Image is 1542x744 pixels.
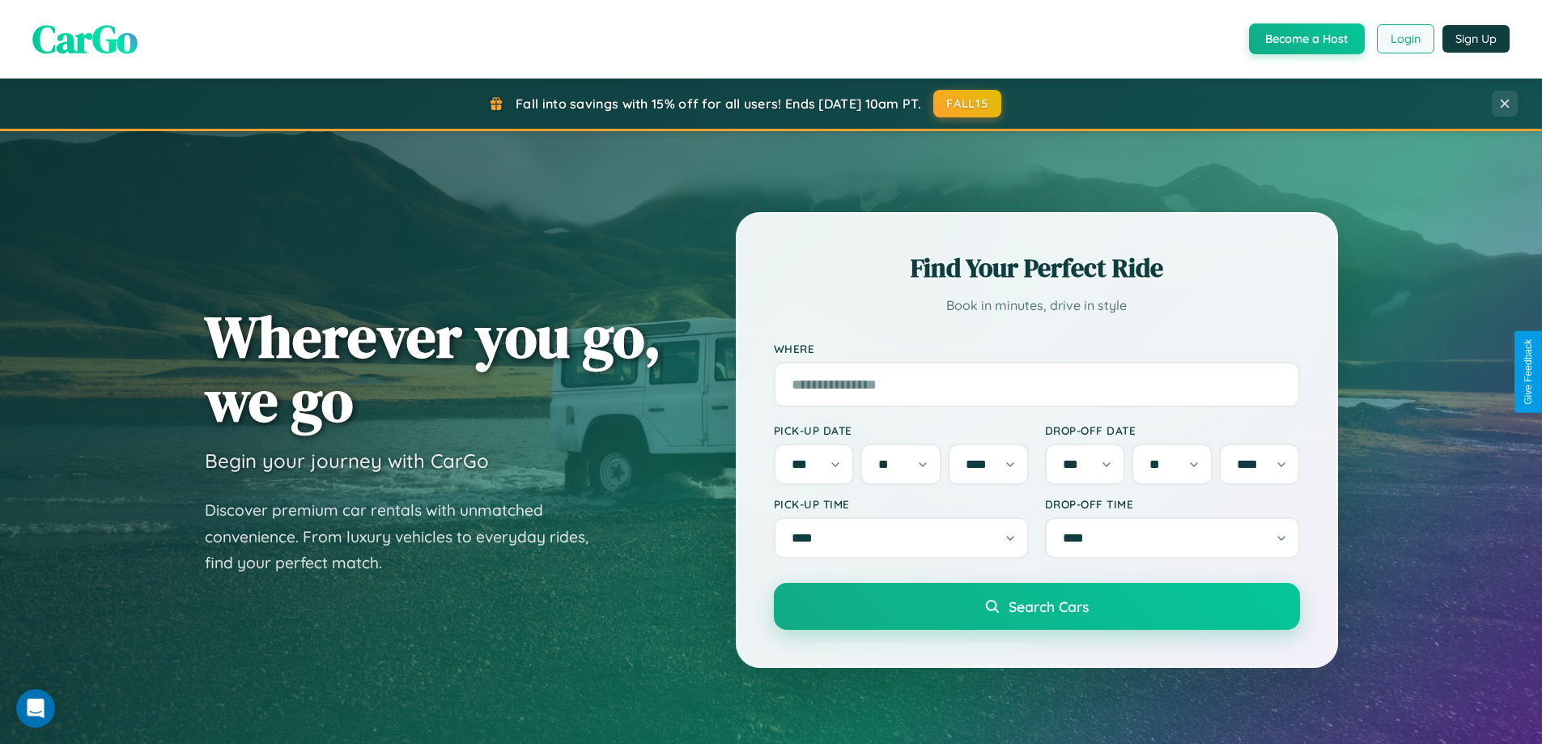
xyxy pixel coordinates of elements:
label: Drop-off Time [1045,497,1300,511]
label: Pick-up Date [774,423,1029,437]
span: Fall into savings with 15% off for all users! Ends [DATE] 10am PT. [516,96,921,112]
span: CarGo [32,12,138,66]
iframe: Intercom live chat [16,689,55,728]
label: Where [774,342,1300,355]
h1: Wherever you go, we go [205,304,661,432]
h2: Find Your Perfect Ride [774,250,1300,286]
button: Sign Up [1442,25,1510,53]
button: Become a Host [1249,23,1365,54]
button: Search Cars [774,583,1300,630]
label: Pick-up Time [774,497,1029,511]
p: Discover premium car rentals with unmatched convenience. From luxury vehicles to everyday rides, ... [205,497,610,576]
button: FALL15 [933,90,1001,117]
div: Give Feedback [1523,339,1534,405]
p: Book in minutes, drive in style [774,294,1300,317]
button: Login [1377,24,1434,53]
span: Search Cars [1009,597,1089,615]
h3: Begin your journey with CarGo [205,449,489,473]
label: Drop-off Date [1045,423,1300,437]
